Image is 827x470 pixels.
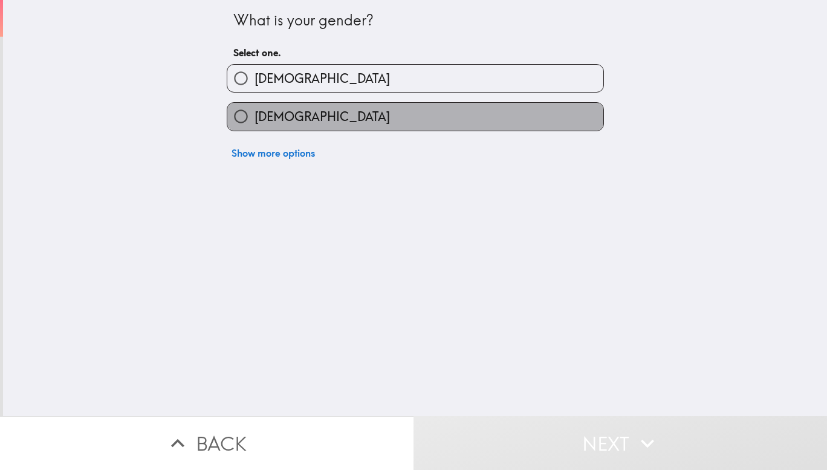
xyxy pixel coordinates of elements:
[413,416,827,470] button: Next
[227,141,320,165] button: Show more options
[227,103,603,130] button: [DEMOGRAPHIC_DATA]
[255,70,390,87] span: [DEMOGRAPHIC_DATA]
[233,10,597,31] div: What is your gender?
[233,46,597,59] h6: Select one.
[227,65,603,92] button: [DEMOGRAPHIC_DATA]
[255,108,390,125] span: [DEMOGRAPHIC_DATA]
